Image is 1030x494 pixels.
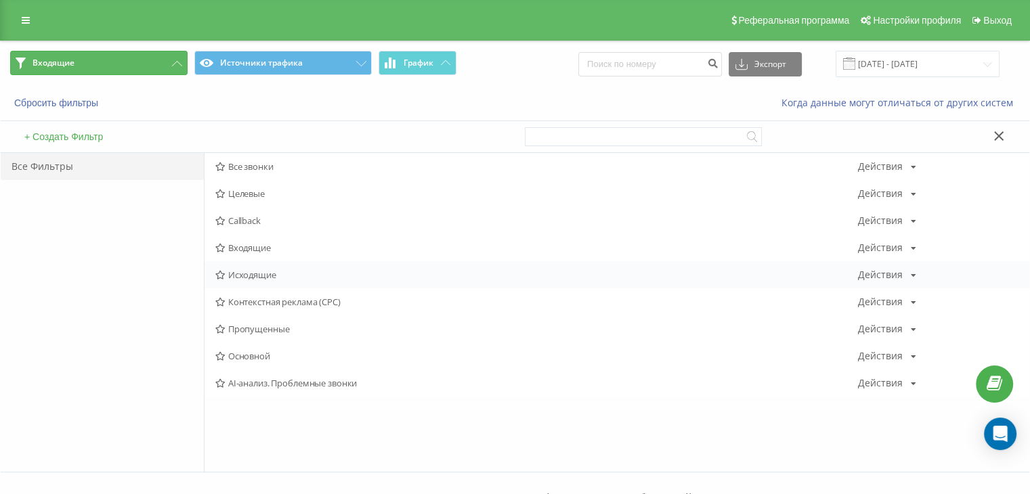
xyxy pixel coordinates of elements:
[781,96,1020,109] a: Когда данные могут отличаться от других систем
[10,97,105,109] button: Сбросить фильтры
[858,189,903,198] div: Действия
[215,270,858,279] span: Исходящие
[858,216,903,225] div: Действия
[194,51,372,75] button: Источники трафика
[215,243,858,252] span: Входящие
[984,418,1016,450] div: Open Intercom Messenger
[215,216,858,225] span: Callback
[738,15,849,26] span: Реферальная программа
[10,51,188,75] button: Входящие
[404,58,433,68] span: График
[215,162,858,171] span: Все звонки
[983,15,1012,26] span: Выход
[858,378,903,388] div: Действия
[858,324,903,334] div: Действия
[20,131,107,143] button: + Создать Фильтр
[379,51,456,75] button: График
[989,130,1009,144] button: Закрыть
[33,58,74,68] span: Входящие
[215,351,858,361] span: Основной
[215,297,858,307] span: Контекстная реклама (CPC)
[858,297,903,307] div: Действия
[578,52,722,76] input: Поиск по номеру
[729,52,802,76] button: Экспорт
[1,153,204,180] div: Все Фильтры
[215,324,858,334] span: Пропущенные
[858,162,903,171] div: Действия
[858,351,903,361] div: Действия
[873,15,961,26] span: Настройки профиля
[858,270,903,279] div: Действия
[215,189,858,198] span: Целевые
[215,378,858,388] span: AI-анализ. Проблемные звонки
[858,243,903,252] div: Действия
